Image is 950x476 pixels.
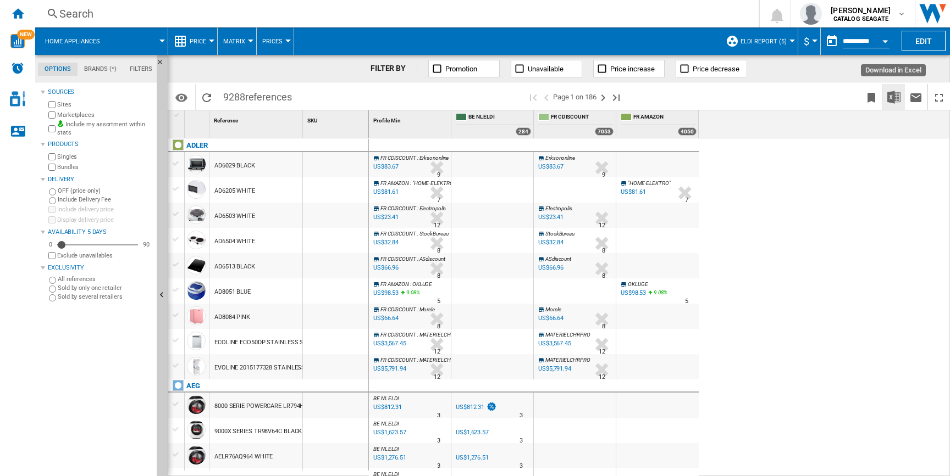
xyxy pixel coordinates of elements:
[57,100,152,109] label: Sites
[380,256,416,262] span: FR CDISCOUNT
[417,231,449,237] span: : StockBureau
[57,120,64,127] img: mysite-bg-18x18.png
[371,110,451,127] div: Sort None
[538,340,571,347] div: US$3,567.45
[537,262,564,273] div: US$66.96
[17,30,35,40] span: NEW
[405,288,412,301] i: %
[190,38,206,45] span: Price
[190,27,212,55] button: Price
[58,187,152,195] label: OFF (price only)
[214,254,255,279] div: AD6513 BLACK
[685,195,688,206] div: Delivery Time : 7 days
[57,251,152,260] label: Exclude unavailables
[214,178,255,204] div: AD6205 WHITE
[187,110,209,127] div: Sort None
[527,84,540,110] button: First page
[196,84,218,110] button: Reload
[833,15,888,23] b: CATALOG SEAGATE
[511,60,582,77] button: Unavailable
[685,296,688,307] div: Delivery Time : 5 days
[437,435,440,446] div: Delivery Time : 3 days
[804,27,815,55] button: $
[48,101,56,108] input: Sites
[434,372,440,383] div: Delivery Time : 12 days
[174,27,212,55] div: Price
[214,330,317,355] div: ECOLINE ECO50DP STAINLESS STEEL
[610,65,655,73] span: Price increase
[726,27,792,55] div: Eldi report (5)
[372,313,399,324] div: Last updated : Wednesday, 15 October 2025 03:18
[57,120,152,137] label: Include my assortment within stats
[860,84,882,110] button: Bookmark this report
[602,271,605,282] div: Delivery Time : 8 days
[537,237,564,248] div: US$32.84
[434,346,440,357] div: Delivery Time : 12 days
[214,279,251,305] div: AD8051 BLUE
[372,427,406,438] div: Last updated : Wednesday, 15 October 2025 10:05
[437,321,440,332] div: Delivery Time : 8 days
[10,91,25,107] img: cosmetic-logo.svg
[437,195,440,206] div: Delivery Time : 7 days
[520,461,523,472] div: Delivery Time : 3 days
[905,84,927,110] button: Send this report by email
[57,163,152,171] label: Bundles
[48,140,152,149] div: Products
[38,63,78,76] md-tab-item: Options
[406,289,416,295] span: 9.08
[262,38,283,45] span: Prices
[538,264,564,271] div: US$66.96
[454,110,533,138] div: BE NL ELDI 284 offers sold by BE NL ELDI
[372,338,406,349] div: Last updated : Wednesday, 15 October 2025 02:45
[538,239,564,246] div: US$32.84
[48,164,56,171] input: Bundles
[371,110,451,127] div: Profile Min Sort None
[454,402,497,413] div: US$812.31
[875,30,895,49] button: Open calendar
[48,122,56,136] input: Include my assortment within stats
[262,27,288,55] button: Prices
[223,27,251,55] button: Matrix
[618,110,699,138] div: FR AMAZON 4050 offers sold by FR AMAZON
[380,180,409,186] span: FR AMAZON
[800,3,822,25] img: profile.jpg
[602,170,605,181] div: Delivery Time : 9 days
[214,355,324,380] div: EVOLINE 2015177328 STAINLESS STEEL
[214,117,238,124] span: Reference
[545,332,590,338] span: MATERIELCHRPRO
[48,228,152,237] div: Availability 5 Days
[551,113,614,122] span: FR CDISCOUNT
[596,84,610,110] button: Next page
[456,454,489,461] div: US$1,276.51
[437,410,440,421] div: Delivery Time : 3 days
[653,288,659,301] i: %
[417,357,464,363] span: : MATERIELCHRPRO
[48,252,56,259] input: Display delivery price
[831,5,891,16] span: [PERSON_NAME]
[633,113,697,122] span: FR AMAZON
[595,127,614,136] div: 7053 offers sold by FR CDISCOUNT
[883,84,905,110] button: Download in Excel
[380,332,416,338] span: FR CDISCOUNT
[245,91,292,103] span: references
[373,446,399,452] span: BE NL ELDI
[619,187,646,198] div: US$81.61
[218,84,297,107] span: 9288
[41,27,162,55] div: Home appliances
[621,289,646,296] div: US$98.53
[48,111,56,119] input: Marketplaces
[434,220,440,231] div: Delivery Time : 12 days
[821,30,843,52] button: md-calendar
[417,306,435,312] span: : Morele
[798,27,821,55] md-menu: Currency
[49,294,56,301] input: Sold by several retailers
[410,180,455,186] span: : "HOME-ELEKTRO"
[536,110,616,138] div: FR CDISCOUNT 7053 offers sold by FR CDISCOUNT
[58,195,152,204] label: Include Delivery Fee
[57,239,138,250] md-slider: Availability
[48,88,152,97] div: Sources
[417,332,464,338] span: : MATERIELCHRPRO
[437,170,440,181] div: Delivery Time : 9 days
[545,205,572,211] span: Electropolis
[46,240,55,249] div: 0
